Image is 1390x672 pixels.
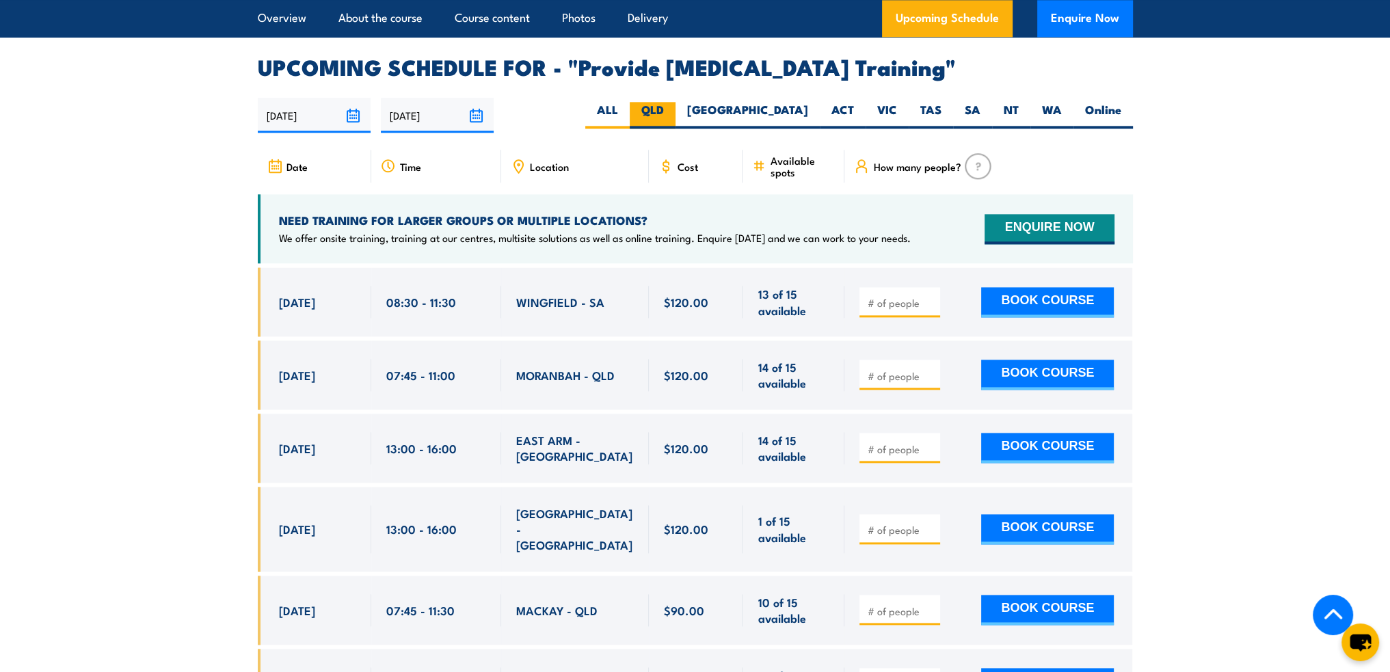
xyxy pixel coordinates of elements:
label: SA [953,102,992,129]
span: 07:45 - 11:30 [386,602,455,618]
span: [GEOGRAPHIC_DATA] - [GEOGRAPHIC_DATA] [516,505,634,553]
span: [DATE] [279,294,315,310]
span: 10 of 15 available [758,594,829,626]
input: # of people [867,442,935,456]
span: [DATE] [279,440,315,456]
span: $120.00 [664,294,708,310]
input: # of people [867,604,935,618]
input: # of people [867,296,935,310]
span: [DATE] [279,602,315,618]
input: # of people [867,523,935,537]
button: BOOK COURSE [981,360,1114,390]
span: WINGFIELD - SA [516,294,604,310]
button: BOOK COURSE [981,514,1114,544]
span: EAST ARM - [GEOGRAPHIC_DATA] [516,432,634,464]
span: 13:00 - 16:00 [386,440,457,456]
span: MACKAY - QLD [516,602,598,618]
label: NT [992,102,1030,129]
p: We offer onsite training, training at our centres, multisite solutions as well as online training... [279,231,911,245]
span: $90.00 [664,602,704,618]
span: Date [286,161,308,172]
span: $120.00 [664,440,708,456]
span: Time [400,161,421,172]
h4: NEED TRAINING FOR LARGER GROUPS OR MULTIPLE LOCATIONS? [279,213,911,228]
span: Cost [678,161,698,172]
button: BOOK COURSE [981,595,1114,625]
span: 08:30 - 11:30 [386,294,456,310]
button: chat-button [1341,623,1379,661]
label: TAS [909,102,953,129]
span: How many people? [873,161,961,172]
label: QLD [630,102,676,129]
span: $120.00 [664,521,708,537]
label: Online [1073,102,1133,129]
h2: UPCOMING SCHEDULE FOR - "Provide [MEDICAL_DATA] Training" [258,57,1133,76]
button: BOOK COURSE [981,287,1114,317]
label: WA [1030,102,1073,129]
span: 13:00 - 16:00 [386,521,457,537]
input: # of people [867,369,935,383]
span: Location [530,161,569,172]
span: 13 of 15 available [758,286,829,318]
button: BOOK COURSE [981,433,1114,463]
span: $120.00 [664,367,708,383]
span: [DATE] [279,367,315,383]
span: 07:45 - 11:00 [386,367,455,383]
span: Available spots [770,154,835,178]
button: ENQUIRE NOW [985,214,1114,244]
span: 14 of 15 available [758,432,829,464]
input: From date [258,98,371,133]
input: To date [381,98,494,133]
label: [GEOGRAPHIC_DATA] [676,102,820,129]
span: [DATE] [279,521,315,537]
label: ACT [820,102,866,129]
span: MORANBAH - QLD [516,367,615,383]
span: 1 of 15 available [758,513,829,545]
label: VIC [866,102,909,129]
label: ALL [585,102,630,129]
span: 14 of 15 available [758,359,829,391]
